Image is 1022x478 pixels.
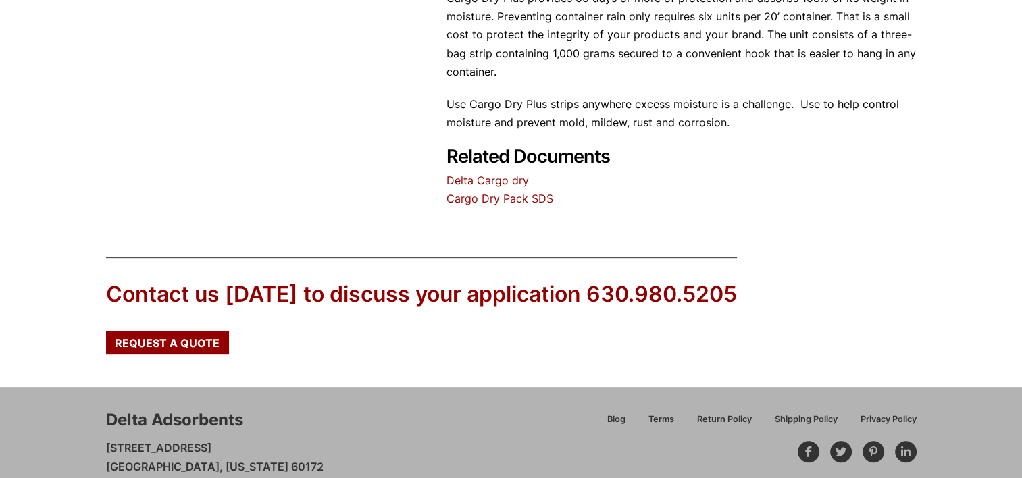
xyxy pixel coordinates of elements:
a: Terms [637,412,686,435]
span: Blog [607,415,625,424]
a: Return Policy [686,412,763,435]
span: Return Policy [697,415,752,424]
a: Blog [596,412,637,435]
a: Privacy Policy [849,412,917,435]
a: Cargo Dry Pack SDS [446,192,553,205]
div: Contact us [DATE] to discuss your application 630.980.5205 [106,280,737,310]
span: Terms [648,415,674,424]
span: Request a Quote [115,338,220,348]
p: Use Cargo Dry Plus strips anywhere excess moisture is a challenge. Use to help control moisture a... [446,95,917,132]
a: Delta Cargo dry [446,174,529,187]
div: Delta Adsorbents [106,408,243,431]
span: Shipping Policy [775,415,838,424]
a: Shipping Policy [763,412,849,435]
a: Request a Quote [106,331,229,354]
span: Privacy Policy [861,415,917,424]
